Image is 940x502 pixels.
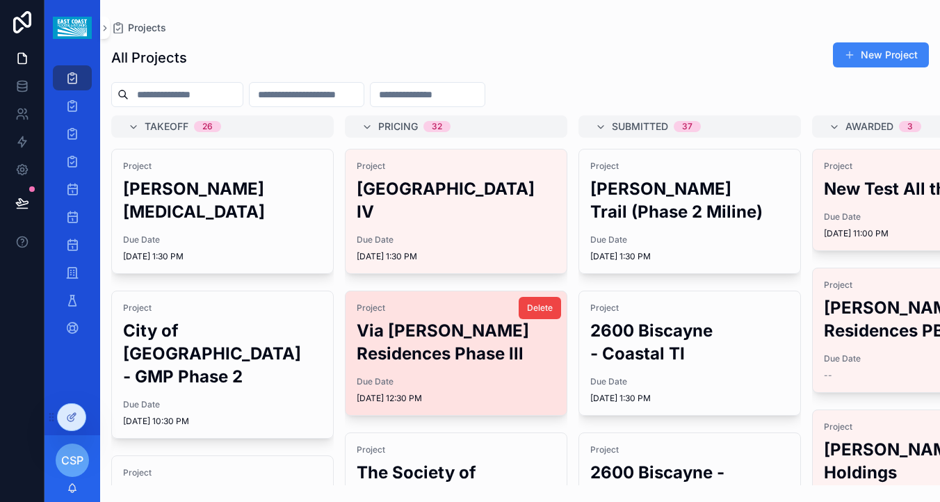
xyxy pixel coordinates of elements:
[590,251,789,262] span: [DATE] 1:30 PM
[123,467,322,478] span: Project
[527,302,553,314] span: Delete
[123,234,322,245] span: Due Date
[519,297,561,319] button: Delete
[845,120,893,133] span: Awarded
[111,21,166,35] a: Projects
[833,42,929,67] button: New Project
[44,56,100,359] div: scrollable content
[345,149,567,274] a: Project[GEOGRAPHIC_DATA] IVDue Date[DATE] 1:30 PM
[123,177,322,223] h2: [PERSON_NAME][MEDICAL_DATA]
[824,370,832,381] span: --
[357,177,556,223] h2: [GEOGRAPHIC_DATA] IV
[590,234,789,245] span: Due Date
[123,161,322,172] span: Project
[590,161,789,172] span: Project
[357,251,556,262] span: [DATE] 1:30 PM
[345,291,567,416] a: ProjectVia [PERSON_NAME] Residences Phase lllDue Date[DATE] 12:30 PMDelete
[357,319,556,365] h2: Via [PERSON_NAME] Residences Phase lll
[357,393,556,404] span: [DATE] 12:30 PM
[123,319,322,388] h2: City of [GEOGRAPHIC_DATA] - GMP Phase 2
[111,48,187,67] h1: All Projects
[357,234,556,245] span: Due Date
[123,416,322,427] span: [DATE] 10:30 PM
[578,149,801,274] a: Project[PERSON_NAME] Trail (Phase 2 Miline)Due Date[DATE] 1:30 PM
[111,291,334,439] a: ProjectCity of [GEOGRAPHIC_DATA] - GMP Phase 2Due Date[DATE] 10:30 PM
[590,319,789,365] h2: 2600 Biscayne - Coastal TI
[53,17,91,39] img: App logo
[123,302,322,314] span: Project
[357,376,556,387] span: Due Date
[590,376,789,387] span: Due Date
[202,121,213,132] div: 26
[128,21,166,35] span: Projects
[578,291,801,416] a: Project2600 Biscayne - Coastal TIDue Date[DATE] 1:30 PM
[357,302,556,314] span: Project
[590,177,789,223] h2: [PERSON_NAME] Trail (Phase 2 Miline)
[612,120,668,133] span: Submitted
[145,120,188,133] span: Takeoff
[357,444,556,455] span: Project
[123,399,322,410] span: Due Date
[61,452,83,469] span: CSP
[590,302,789,314] span: Project
[432,121,442,132] div: 32
[357,161,556,172] span: Project
[111,149,334,274] a: Project[PERSON_NAME][MEDICAL_DATA]Due Date[DATE] 1:30 PM
[907,121,913,132] div: 3
[123,251,322,262] span: [DATE] 1:30 PM
[378,120,418,133] span: Pricing
[590,444,789,455] span: Project
[682,121,692,132] div: 37
[590,393,789,404] span: [DATE] 1:30 PM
